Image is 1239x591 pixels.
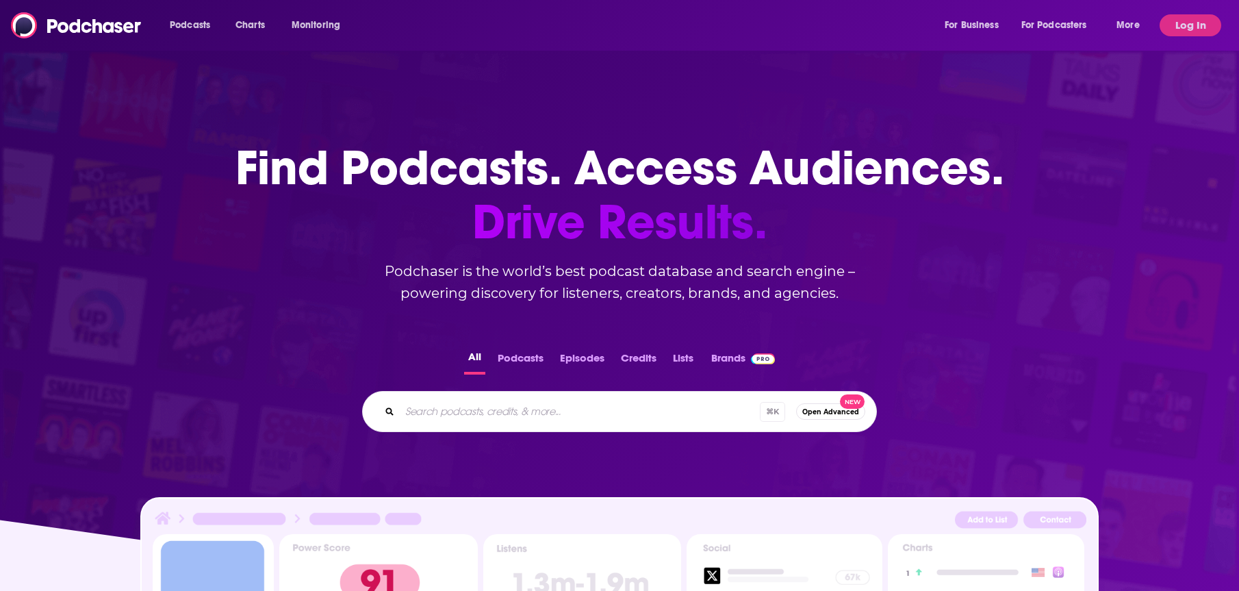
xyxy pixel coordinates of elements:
button: open menu [935,14,1016,36]
button: open menu [1107,14,1157,36]
span: Monitoring [292,16,340,35]
span: For Business [945,16,999,35]
img: Podchaser Pro [751,353,775,364]
button: Lists [669,348,698,375]
span: For Podcasters [1021,16,1087,35]
button: Credits [617,348,661,375]
button: Open AdvancedNew [796,403,865,420]
button: Episodes [556,348,609,375]
h1: Find Podcasts. Access Audiences. [235,141,1004,249]
button: Podcasts [494,348,548,375]
button: Log In [1160,14,1221,36]
div: Search podcasts, credits, & more... [362,391,877,432]
span: ⌘ K [760,402,785,422]
button: All [464,348,485,375]
img: Podcast Insights Header [153,510,1086,533]
h2: Podchaser is the world’s best podcast database and search engine – powering discovery for listene... [346,260,893,304]
a: BrandsPodchaser Pro [711,348,775,375]
span: Drive Results. [235,195,1004,249]
input: Search podcasts, credits, & more... [400,401,760,423]
img: Podchaser - Follow, Share and Rate Podcasts [11,12,142,38]
a: Charts [227,14,273,36]
button: open menu [282,14,358,36]
span: Charts [235,16,265,35]
span: Open Advanced [802,408,859,416]
button: open menu [160,14,228,36]
span: Podcasts [170,16,210,35]
button: open menu [1012,14,1107,36]
span: New [840,394,865,409]
span: More [1116,16,1140,35]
